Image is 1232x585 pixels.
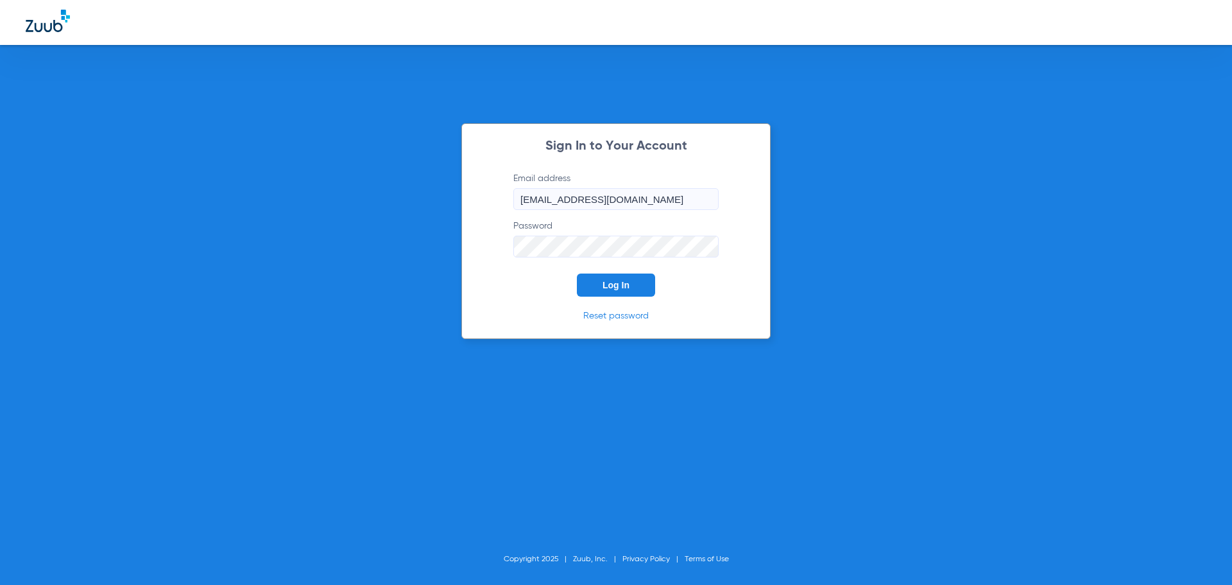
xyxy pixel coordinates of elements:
[685,555,729,563] a: Terms of Use
[1168,523,1232,585] iframe: Chat Widget
[577,274,655,297] button: Log In
[494,140,738,153] h2: Sign In to Your Account
[513,172,719,210] label: Email address
[513,188,719,210] input: Email address
[603,280,629,290] span: Log In
[513,236,719,258] input: Password
[513,220,719,258] label: Password
[583,311,649,320] a: Reset password
[504,553,573,566] li: Copyright 2025
[573,553,622,566] li: Zuub, Inc.
[26,10,70,32] img: Zuub Logo
[622,555,670,563] a: Privacy Policy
